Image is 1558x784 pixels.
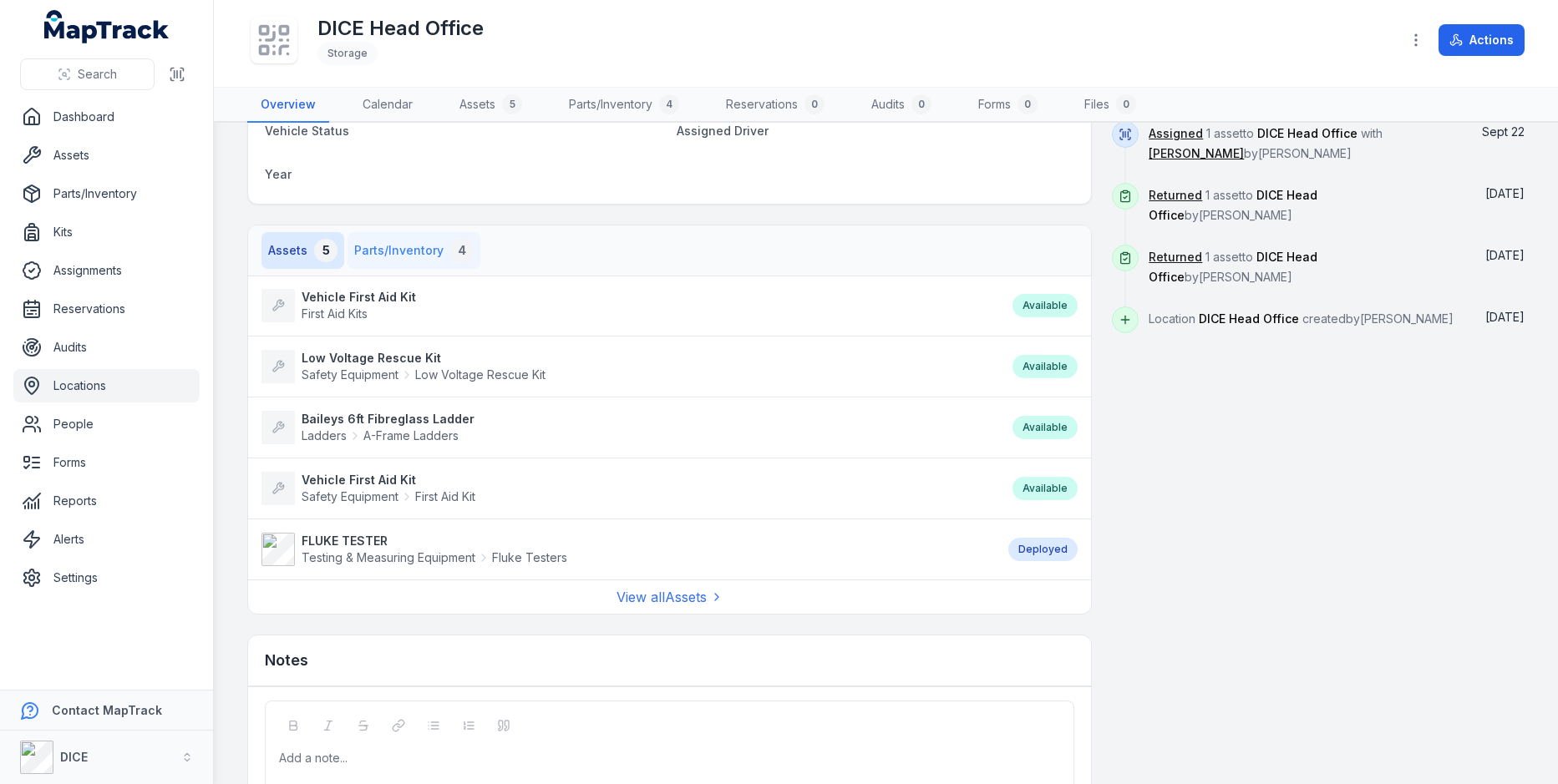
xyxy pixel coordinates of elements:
[1485,310,1525,324] span: [DATE]
[1071,88,1149,123] a: Files0
[492,549,567,566] span: Fluke Testers
[13,484,200,518] a: Reports
[265,124,349,138] span: Vehicle Status
[13,100,200,134] a: Dashboard
[13,215,200,249] a: Kits
[317,42,378,65] div: Storage
[1257,126,1358,140] span: DICE Head Office
[247,88,329,123] a: Overview
[261,533,992,566] a: FLUKE TESTERTesting & Measuring EquipmentFluke Testers
[415,488,475,505] span: First Aid Kit
[677,124,769,138] span: Assigned Driver
[13,523,200,556] a: Alerts
[1149,250,1317,284] span: 1 asset to by [PERSON_NAME]
[1012,355,1078,378] div: Available
[13,446,200,479] a: Forms
[52,703,162,717] strong: Contact MapTrack
[349,88,426,123] a: Calendar
[1018,94,1038,114] div: 0
[450,239,474,262] div: 4
[1149,188,1317,222] span: 1 asset to by [PERSON_NAME]
[1439,24,1525,56] button: Actions
[302,289,416,306] strong: Vehicle First Aid Kit
[804,94,825,114] div: 0
[1485,186,1525,200] span: [DATE]
[44,10,170,43] a: MapTrack
[348,232,480,269] button: Parts/Inventory4
[20,58,155,90] button: Search
[13,139,200,172] a: Assets
[13,407,200,441] a: People
[1116,94,1136,114] div: 0
[60,750,88,764] strong: DICE
[1008,538,1078,561] div: Deployed
[265,167,292,181] span: Year
[858,88,945,123] a: Audits0
[1485,248,1525,262] time: 09/09/2025, 1:33:32 pm
[261,411,996,444] a: Baileys 6ft Fibreglass LadderLaddersA-Frame Ladders
[1485,186,1525,200] time: 09/09/2025, 2:18:01 pm
[302,472,475,488] strong: Vehicle First Aid Kit
[78,66,117,83] span: Search
[302,427,347,444] span: Ladders
[617,587,723,607] a: View allAssets
[317,15,484,42] h1: DICE Head Office
[1149,125,1203,142] a: Assigned
[1149,126,1383,160] span: 1 asset to with by [PERSON_NAME]
[1149,249,1202,266] a: Returned
[556,88,693,123] a: Parts/Inventory4
[415,367,546,383] span: Low Voltage Rescue Kit
[1012,477,1078,500] div: Available
[302,367,398,383] span: Safety Equipment
[502,94,522,114] div: 5
[1482,124,1525,139] time: 22/09/2025, 10:52:34 am
[1485,248,1525,262] span: [DATE]
[13,561,200,594] a: Settings
[302,488,398,505] span: Safety Equipment
[314,239,337,262] div: 5
[659,94,679,114] div: 4
[302,306,368,321] span: First Aid Kits
[261,472,996,505] a: Vehicle First Aid KitSafety EquipmentFirst Aid Kit
[261,350,996,383] a: Low Voltage Rescue KitSafety EquipmentLow Voltage Rescue Kit
[363,427,459,444] span: A-Frame Ladders
[261,232,344,269] button: Assets5
[1149,311,1454,326] span: Location created by [PERSON_NAME]
[265,649,308,672] h3: Notes
[713,88,838,123] a: Reservations0
[965,88,1051,123] a: Forms0
[1012,294,1078,317] div: Available
[261,289,996,322] a: Vehicle First Aid KitFirst Aid Kits
[13,369,200,402] a: Locations
[13,177,200,210] a: Parts/Inventory
[1482,124,1525,139] span: Sept 22
[302,411,475,427] strong: Baileys 6ft Fibreglass Ladder
[302,549,475,566] span: Testing & Measuring Equipment
[13,254,200,287] a: Assignments
[911,94,931,114] div: 0
[302,350,546,367] strong: Low Voltage Rescue Kit
[1199,311,1299,326] span: DICE Head Office
[1485,310,1525,324] time: 09/09/2025, 10:12:55 am
[1149,145,1244,162] a: [PERSON_NAME]
[13,292,200,326] a: Reservations
[1012,416,1078,439] div: Available
[1149,187,1202,204] a: Returned
[446,88,535,123] a: Assets5
[302,533,567,549] strong: FLUKE TESTER
[13,331,200,364] a: Audits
